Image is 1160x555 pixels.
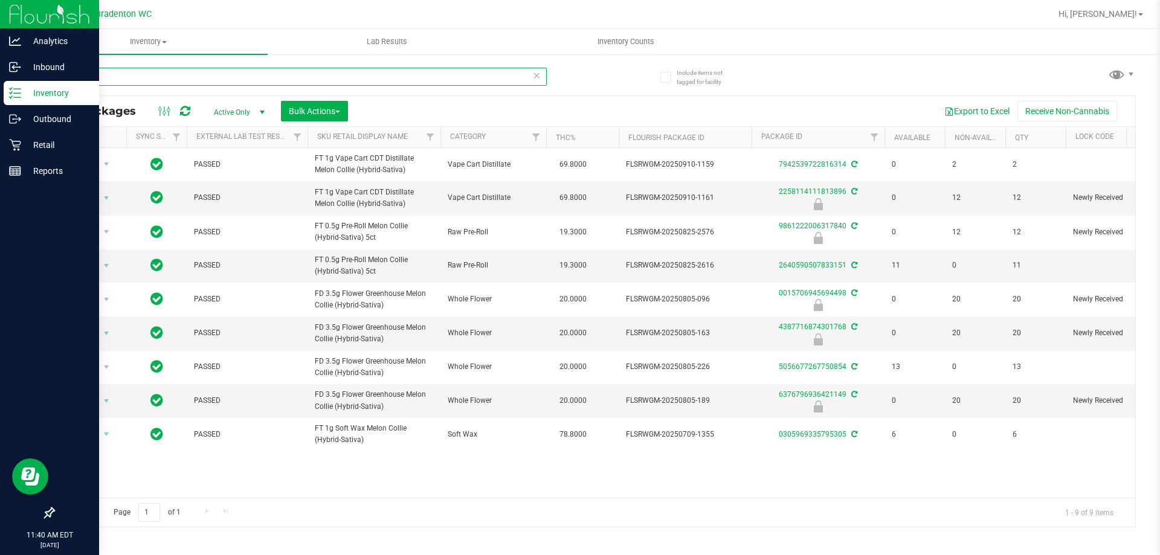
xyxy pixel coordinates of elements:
[150,392,163,409] span: In Sync
[99,359,114,376] span: select
[553,156,593,173] span: 69.8000
[952,260,998,271] span: 0
[626,294,744,305] span: FLSRWGM-20250805-096
[350,36,424,47] span: Lab Results
[1013,294,1058,305] span: 20
[779,430,846,438] a: 0305969335795305
[626,361,744,373] span: FLSRWGM-20250805-226
[626,192,744,204] span: FLSRWGM-20250910-1161
[99,393,114,409] span: select
[779,187,846,196] a: 2258114111813896
[9,165,21,177] inline-svg: Reports
[779,362,846,371] a: 5056677267750854
[268,29,506,54] a: Lab Results
[952,294,998,305] span: 20
[952,429,998,440] span: 0
[892,429,938,440] span: 6
[952,327,998,339] span: 20
[103,503,190,522] span: Page of 1
[553,257,593,274] span: 19.3000
[1073,192,1149,204] span: Newly Received
[894,133,930,142] a: Available
[194,327,300,339] span: PASSED
[952,192,998,204] span: 12
[628,133,704,142] a: Flourish Package ID
[553,392,593,409] span: 20.0000
[892,226,938,238] span: 0
[779,222,846,230] a: 9861222006317840
[1073,395,1149,406] span: Newly Received
[1017,101,1117,121] button: Receive Non-Cannabis
[420,127,440,147] a: Filter
[626,429,744,440] span: FLSRWGM-20250709-1355
[892,327,938,339] span: 0
[21,34,94,48] p: Analytics
[99,257,114,274] span: select
[194,361,300,373] span: PASSED
[315,288,433,311] span: FD 3.5g Flower Greenhouse Melon Collie (Hybrid-Sativa)
[1013,327,1058,339] span: 20
[779,160,846,168] a: 7942539722816314
[150,426,163,443] span: In Sync
[779,289,846,297] a: 0015706945694498
[750,400,886,412] div: Newly Received
[53,68,547,86] input: Search Package ID, Item Name, SKU, Lot or Part Number...
[553,324,593,342] span: 20.0000
[1013,260,1058,271] span: 11
[952,159,998,170] span: 2
[1015,133,1028,142] a: Qty
[779,261,846,269] a: 2640590507833151
[849,187,857,196] span: Sync from Compliance System
[99,291,114,308] span: select
[150,257,163,274] span: In Sync
[9,61,21,73] inline-svg: Inbound
[1013,159,1058,170] span: 2
[532,68,541,83] span: Clear
[448,395,539,406] span: Whole Flower
[626,395,744,406] span: FLSRWGM-20250805-189
[150,223,163,240] span: In Sync
[1058,9,1137,19] span: Hi, [PERSON_NAME]!
[21,164,94,178] p: Reports
[849,261,857,269] span: Sync from Compliance System
[677,68,737,86] span: Include items not tagged for facility
[21,112,94,126] p: Outbound
[281,101,348,121] button: Bulk Actions
[99,325,114,342] span: select
[448,260,539,271] span: Raw Pre-Roll
[892,294,938,305] span: 0
[1073,294,1149,305] span: Newly Received
[1013,429,1058,440] span: 6
[849,289,857,297] span: Sync from Compliance System
[5,530,94,541] p: 11:40 AM EDT
[750,198,886,210] div: Newly Received
[1055,503,1123,521] span: 1 - 9 of 9 items
[892,260,938,271] span: 11
[315,153,433,176] span: FT 1g Vape Cart CDT Distillate Melon Collie (Hybrid-Sativa)
[315,322,433,345] span: FD 3.5g Flower Greenhouse Melon Collie (Hybrid-Sativa)
[750,232,886,244] div: Newly Received
[448,294,539,305] span: Whole Flower
[194,159,300,170] span: PASSED
[779,322,846,331] a: 4387716874301768
[936,101,1017,121] button: Export to Excel
[1013,192,1058,204] span: 12
[315,187,433,210] span: FT 1g Vape Cart CDT Distillate Melon Collie (Hybrid-Sativa)
[1013,361,1058,373] span: 13
[9,35,21,47] inline-svg: Analytics
[849,362,857,371] span: Sync from Compliance System
[779,390,846,399] a: 6376796936421149
[194,226,300,238] span: PASSED
[626,260,744,271] span: FLSRWGM-20250825-2616
[553,290,593,308] span: 20.0000
[892,395,938,406] span: 0
[95,9,152,19] span: Bradenton WC
[99,156,114,173] span: select
[448,361,539,373] span: Whole Flower
[448,429,539,440] span: Soft Wax
[506,29,745,54] a: Inventory Counts
[136,132,182,141] a: Sync Status
[1013,395,1058,406] span: 20
[29,36,268,47] span: Inventory
[952,361,998,373] span: 0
